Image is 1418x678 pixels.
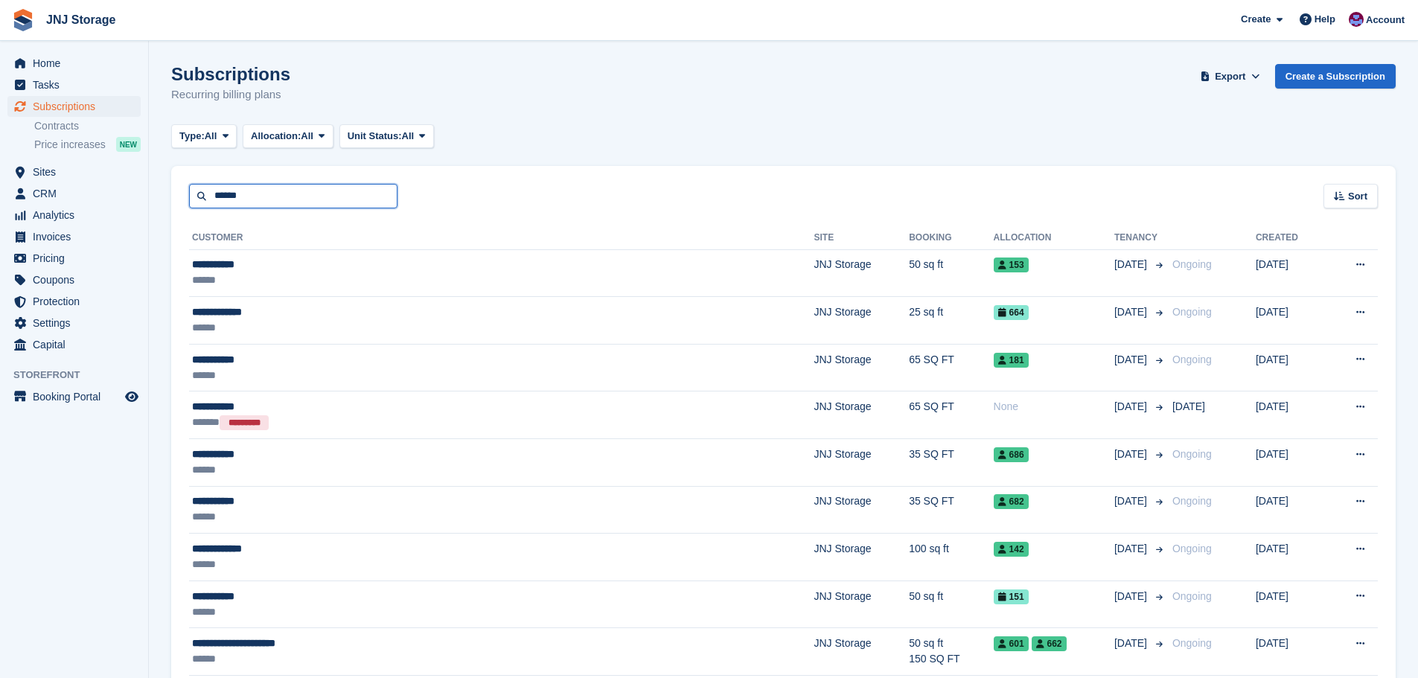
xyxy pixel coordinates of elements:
[1172,590,1212,602] span: Ongoing
[1114,226,1166,250] th: Tenancy
[1114,589,1150,604] span: [DATE]
[33,96,122,117] span: Subscriptions
[301,129,313,144] span: All
[994,258,1029,272] span: 153
[1172,306,1212,318] span: Ongoing
[243,124,333,149] button: Allocation: All
[909,439,993,487] td: 35 SQ FT
[33,53,122,74] span: Home
[1366,13,1405,28] span: Account
[909,249,993,297] td: 50 sq ft
[1114,493,1150,509] span: [DATE]
[1256,486,1326,534] td: [DATE]
[1114,541,1150,557] span: [DATE]
[814,226,909,250] th: Site
[909,581,993,628] td: 50 sq ft
[7,313,141,333] a: menu
[33,269,122,290] span: Coupons
[1256,344,1326,391] td: [DATE]
[7,269,141,290] a: menu
[814,439,909,487] td: JNJ Storage
[33,74,122,95] span: Tasks
[33,183,122,204] span: CRM
[994,589,1029,604] span: 151
[909,344,993,391] td: 65 SQ FT
[33,226,122,247] span: Invoices
[1114,399,1150,415] span: [DATE]
[1241,12,1271,27] span: Create
[994,636,1029,651] span: 601
[34,138,106,152] span: Price increases
[7,161,141,182] a: menu
[909,297,993,345] td: 25 sq ft
[7,205,141,226] a: menu
[7,53,141,74] a: menu
[34,119,141,133] a: Contracts
[171,64,290,84] h1: Subscriptions
[34,136,141,153] a: Price increases NEW
[179,129,205,144] span: Type:
[994,226,1114,250] th: Allocation
[814,628,909,676] td: JNJ Storage
[1256,249,1326,297] td: [DATE]
[1256,628,1326,676] td: [DATE]
[33,334,122,355] span: Capital
[348,129,402,144] span: Unit Status:
[1256,226,1326,250] th: Created
[814,534,909,581] td: JNJ Storage
[814,297,909,345] td: JNJ Storage
[994,542,1029,557] span: 142
[814,344,909,391] td: JNJ Storage
[909,486,993,534] td: 35 SQ FT
[814,486,909,534] td: JNJ Storage
[12,9,34,31] img: stora-icon-8386f47178a22dfd0bd8f6a31ec36ba5ce8667c1dd55bd0f319d3a0aa187defe.svg
[1275,64,1396,89] a: Create a Subscription
[116,137,141,152] div: NEW
[251,129,301,144] span: Allocation:
[1172,543,1212,554] span: Ongoing
[1032,636,1067,651] span: 662
[7,291,141,312] a: menu
[33,248,122,269] span: Pricing
[1256,297,1326,345] td: [DATE]
[33,205,122,226] span: Analytics
[7,183,141,204] a: menu
[1198,64,1263,89] button: Export
[1315,12,1335,27] span: Help
[33,291,122,312] span: Protection
[1256,391,1326,439] td: [DATE]
[40,7,121,32] a: JNJ Storage
[189,226,814,250] th: Customer
[33,313,122,333] span: Settings
[402,129,415,144] span: All
[909,534,993,581] td: 100 sq ft
[1114,304,1150,320] span: [DATE]
[1172,354,1212,365] span: Ongoing
[1172,448,1212,460] span: Ongoing
[814,249,909,297] td: JNJ Storage
[7,226,141,247] a: menu
[1172,637,1212,649] span: Ongoing
[171,86,290,103] p: Recurring billing plans
[1256,439,1326,487] td: [DATE]
[339,124,434,149] button: Unit Status: All
[7,334,141,355] a: menu
[205,129,217,144] span: All
[814,581,909,628] td: JNJ Storage
[814,391,909,439] td: JNJ Storage
[1348,189,1367,204] span: Sort
[123,388,141,406] a: Preview store
[909,226,993,250] th: Booking
[1349,12,1364,27] img: Jonathan Scrase
[171,124,237,149] button: Type: All
[994,494,1029,509] span: 682
[1215,69,1245,84] span: Export
[994,399,1114,415] div: None
[1114,257,1150,272] span: [DATE]
[13,368,148,383] span: Storefront
[1172,400,1205,412] span: [DATE]
[994,353,1029,368] span: 181
[909,628,993,676] td: 50 sq ft 150 SQ FT
[1172,495,1212,507] span: Ongoing
[7,386,141,407] a: menu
